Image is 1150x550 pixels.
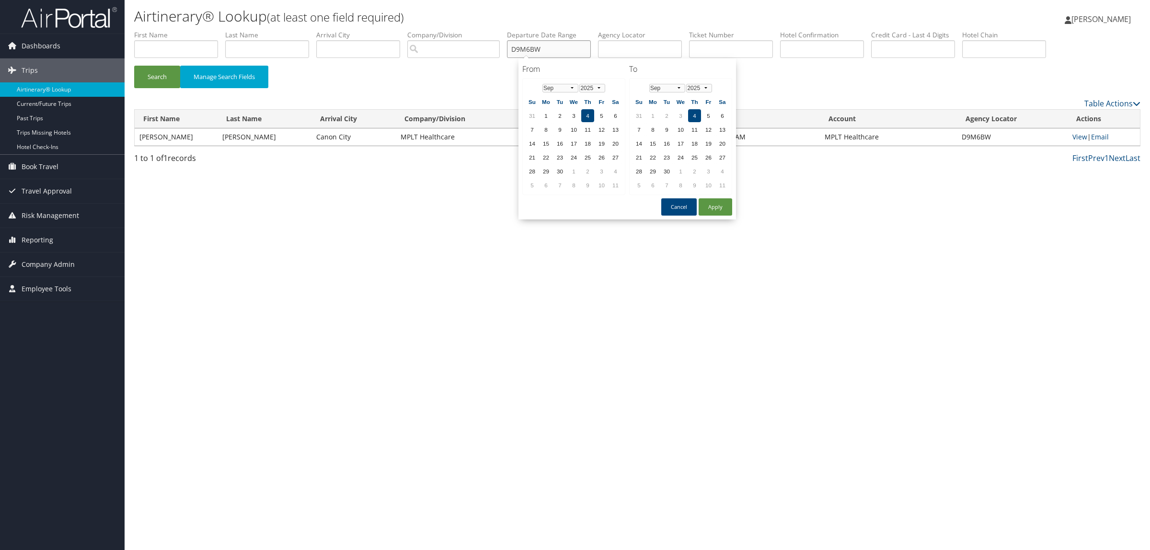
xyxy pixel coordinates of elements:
[553,109,566,122] td: 2
[962,30,1053,40] label: Hotel Chain
[716,179,729,192] td: 11
[526,137,539,150] td: 14
[632,95,645,108] th: Su
[702,95,715,108] th: Fr
[553,165,566,178] td: 30
[163,153,168,163] span: 1
[871,30,962,40] label: Credit Card - Last 4 Digits
[660,137,673,150] td: 16
[632,137,645,150] td: 14
[595,137,608,150] td: 19
[688,128,820,146] td: [DATE] 11:00 AM
[526,95,539,108] th: Su
[180,66,268,88] button: Manage Search Fields
[396,128,533,146] td: MPLT Healthcare
[1072,132,1087,141] a: View
[595,95,608,108] th: Fr
[581,179,594,192] td: 9
[581,95,594,108] th: Th
[540,95,552,108] th: Mo
[660,179,673,192] td: 7
[674,151,687,164] td: 24
[22,179,72,203] span: Travel Approval
[598,30,689,40] label: Agency Locator
[567,123,580,136] td: 10
[1068,128,1140,146] td: |
[716,123,729,136] td: 13
[581,109,594,122] td: 4
[553,151,566,164] td: 23
[540,137,552,150] td: 15
[674,179,687,192] td: 8
[716,109,729,122] td: 6
[688,165,701,178] td: 2
[646,165,659,178] td: 29
[609,95,622,108] th: Sa
[661,198,697,216] button: Cancel
[716,137,729,150] td: 20
[1091,132,1109,141] a: Email
[396,110,533,128] th: Company/Division
[553,95,566,108] th: Tu
[595,165,608,178] td: 3
[609,151,622,164] td: 27
[674,165,687,178] td: 1
[632,123,645,136] td: 7
[688,179,701,192] td: 9
[225,30,316,40] label: Last Name
[311,110,396,128] th: Arrival City: activate to sort column ascending
[581,123,594,136] td: 11
[540,151,552,164] td: 22
[716,95,729,108] th: Sa
[595,179,608,192] td: 10
[267,9,404,25] small: (at least one field required)
[957,128,1068,146] td: D9M6BW
[1104,153,1109,163] a: 1
[780,30,871,40] label: Hotel Confirmation
[1088,153,1104,163] a: Prev
[646,137,659,150] td: 15
[526,109,539,122] td: 31
[820,110,957,128] th: Account: activate to sort column descending
[540,179,552,192] td: 6
[22,204,79,228] span: Risk Management
[660,165,673,178] td: 30
[553,179,566,192] td: 7
[218,110,311,128] th: Last Name: activate to sort column ascending
[632,165,645,178] td: 28
[820,128,957,146] td: MPLT Healthcare
[526,165,539,178] td: 28
[595,123,608,136] td: 12
[540,123,552,136] td: 8
[716,165,729,178] td: 4
[22,252,75,276] span: Company Admin
[629,64,732,74] h4: To
[567,109,580,122] td: 3
[21,6,117,29] img: airportal-logo.png
[646,179,659,192] td: 6
[134,30,225,40] label: First Name
[660,109,673,122] td: 2
[674,137,687,150] td: 17
[134,6,805,26] h1: Airtinerary® Lookup
[581,151,594,164] td: 25
[595,109,608,122] td: 5
[702,123,715,136] td: 12
[567,95,580,108] th: We
[507,30,598,40] label: Departure Date Range
[609,109,622,122] td: 6
[22,34,60,58] span: Dashboards
[553,123,566,136] td: 9
[581,137,594,150] td: 18
[1065,5,1140,34] a: [PERSON_NAME]
[674,109,687,122] td: 3
[699,198,732,216] button: Apply
[135,110,218,128] th: First Name: activate to sort column ascending
[646,95,659,108] th: Mo
[632,151,645,164] td: 21
[22,277,71,301] span: Employee Tools
[22,155,58,179] span: Book Travel
[688,137,701,150] td: 18
[702,151,715,164] td: 26
[311,128,396,146] td: Canon City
